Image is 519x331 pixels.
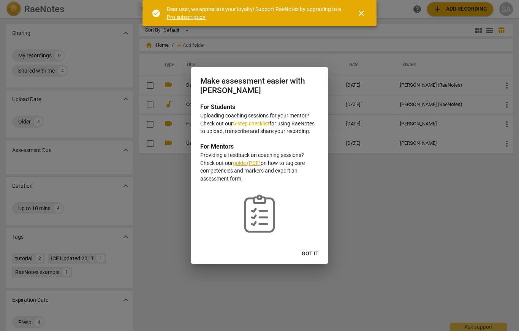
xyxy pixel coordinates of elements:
[357,9,366,18] span: close
[200,112,319,135] p: Uploading coaching sessions for your mentor? Check out our for using RaeNotes to upload, transcri...
[200,143,234,150] b: For Mentors
[167,5,343,21] div: Dear user, we appreciate your loyalty! Support RaeNotes by upgrading to a
[200,103,235,111] b: For Students
[167,14,206,20] a: Pro subscription
[200,76,319,95] h2: Make assessment easier with [PERSON_NAME]
[200,151,319,182] p: Providing a feedback on coaching sessions? Check out our on how to tag core competencies and mark...
[152,9,161,18] span: check_circle
[296,247,325,261] button: Got it
[352,4,370,22] button: Close
[302,250,319,258] span: Got it
[233,120,269,127] a: 5-step checklist
[233,160,261,166] a: guide (PDF)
